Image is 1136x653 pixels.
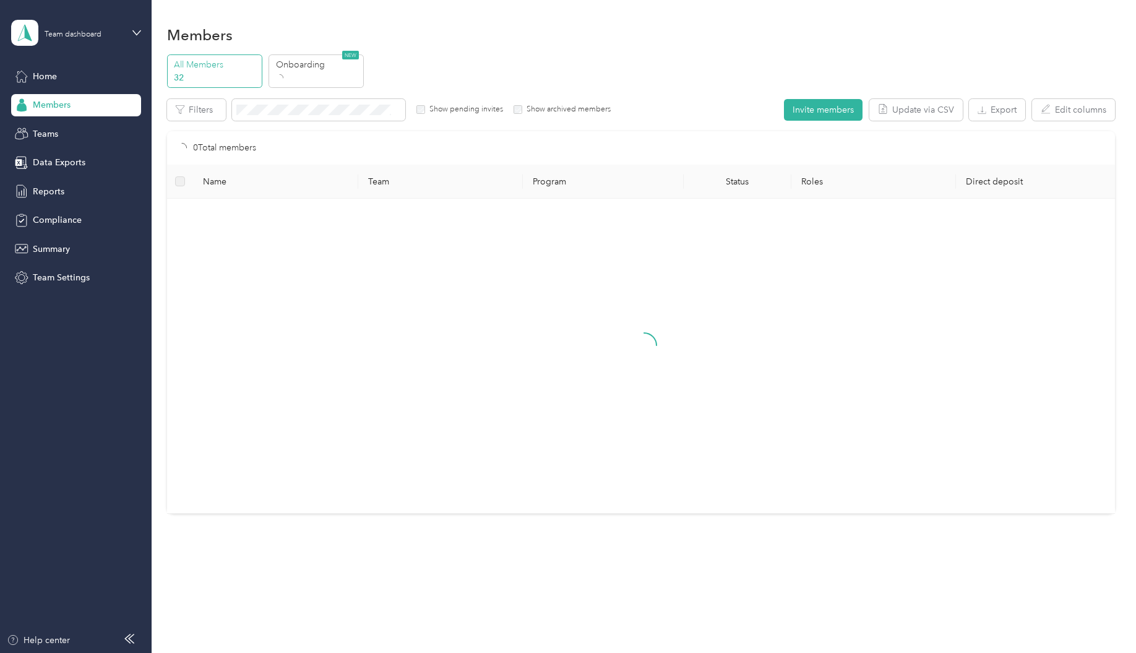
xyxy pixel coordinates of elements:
button: Edit columns [1032,99,1115,121]
th: Roles [791,165,957,199]
p: Onboarding [276,58,360,71]
th: Team [358,165,523,199]
th: Name [193,165,358,199]
th: Direct deposit [956,165,1121,199]
button: Help center [7,634,70,647]
span: Team Settings [33,271,90,284]
iframe: Everlance-gr Chat Button Frame [1067,584,1136,653]
span: Reports [33,185,64,198]
label: Show pending invites [425,104,503,115]
span: NEW [342,51,359,59]
span: Compliance [33,214,82,227]
span: Summary [33,243,70,256]
div: Team dashboard [45,31,101,38]
span: Home [33,70,57,83]
th: Program [523,165,684,199]
label: Show archived members [522,104,611,115]
button: Export [969,99,1025,121]
p: 0 Total members [193,141,256,155]
h1: Members [167,28,233,41]
th: Status [684,165,791,199]
button: Update via CSV [869,99,963,121]
span: Teams [33,128,58,141]
span: Members [33,98,71,111]
p: 32 [174,71,258,84]
p: All Members [174,58,258,71]
span: Data Exports [33,156,85,169]
button: Invite members [784,99,863,121]
button: Filters [167,99,226,121]
span: Name [203,176,348,187]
